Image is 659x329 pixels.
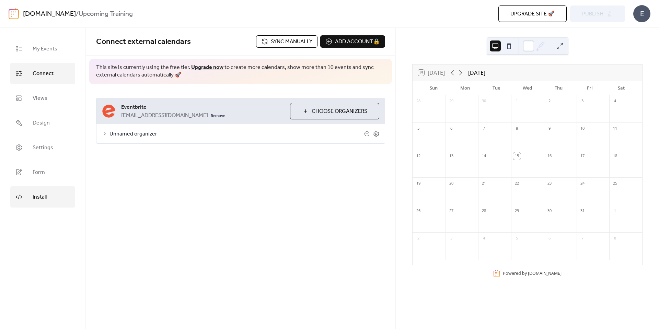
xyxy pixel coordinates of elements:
[312,107,367,116] span: Choose Organizers
[415,125,422,132] div: 5
[579,235,586,242] div: 7
[415,207,422,215] div: 26
[546,152,553,160] div: 16
[633,5,650,22] div: E
[579,180,586,187] div: 24
[574,81,605,95] div: Fri
[543,81,574,95] div: Thu
[503,270,562,276] div: Powered by
[10,186,75,208] a: Install
[513,97,521,105] div: 1
[579,207,586,215] div: 31
[10,63,75,84] a: Connect
[480,180,488,187] div: 21
[448,180,455,187] div: 20
[546,180,553,187] div: 23
[121,111,208,120] span: [EMAIL_ADDRESS][DOMAIN_NAME]
[448,125,455,132] div: 6
[33,192,47,203] span: Install
[579,125,586,132] div: 10
[579,97,586,105] div: 3
[33,93,47,104] span: Views
[546,97,553,105] div: 2
[10,38,75,59] a: My Events
[33,68,54,79] span: Connect
[513,207,521,215] div: 29
[480,152,488,160] div: 14
[528,270,562,276] a: [DOMAIN_NAME]
[121,103,285,111] span: Eventbrite
[468,69,485,77] div: [DATE]
[481,81,512,95] div: Tue
[605,81,637,95] div: Sat
[96,64,385,79] span: This site is currently using the free tier. to create more calendars, show more than 10 events an...
[9,8,19,19] img: logo
[611,180,619,187] div: 25
[415,97,422,105] div: 28
[449,81,481,95] div: Mon
[33,142,53,153] span: Settings
[79,8,133,21] b: Upcoming Training
[415,152,422,160] div: 12
[480,125,488,132] div: 7
[611,235,619,242] div: 8
[513,125,521,132] div: 8
[10,137,75,158] a: Settings
[23,8,76,21] a: [DOMAIN_NAME]
[290,103,379,119] button: Choose Organizers
[271,38,312,46] span: Sync manually
[415,180,422,187] div: 19
[611,152,619,160] div: 18
[611,125,619,132] div: 11
[480,235,488,242] div: 4
[415,235,422,242] div: 2
[102,104,116,118] img: eventbrite
[611,207,619,215] div: 1
[448,235,455,242] div: 3
[10,112,75,133] a: Design
[611,97,619,105] div: 4
[448,207,455,215] div: 27
[579,152,586,160] div: 17
[480,97,488,105] div: 30
[513,235,521,242] div: 5
[546,125,553,132] div: 9
[513,152,521,160] div: 15
[448,152,455,160] div: 13
[76,8,79,21] b: /
[546,235,553,242] div: 6
[10,162,75,183] a: Form
[109,130,364,138] span: Unnamed organizer
[418,81,449,95] div: Sun
[512,81,543,95] div: Wed
[256,35,317,48] button: Sync manually
[498,5,567,22] button: Upgrade site 🚀
[513,180,521,187] div: 22
[10,87,75,109] a: Views
[546,207,553,215] div: 30
[33,167,45,178] span: Form
[510,10,555,18] span: Upgrade site 🚀
[191,62,223,73] a: Upgrade now
[211,113,225,119] span: Remove
[33,44,57,55] span: My Events
[448,97,455,105] div: 29
[96,34,191,49] span: Connect external calendars
[33,118,50,129] span: Design
[480,207,488,215] div: 28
